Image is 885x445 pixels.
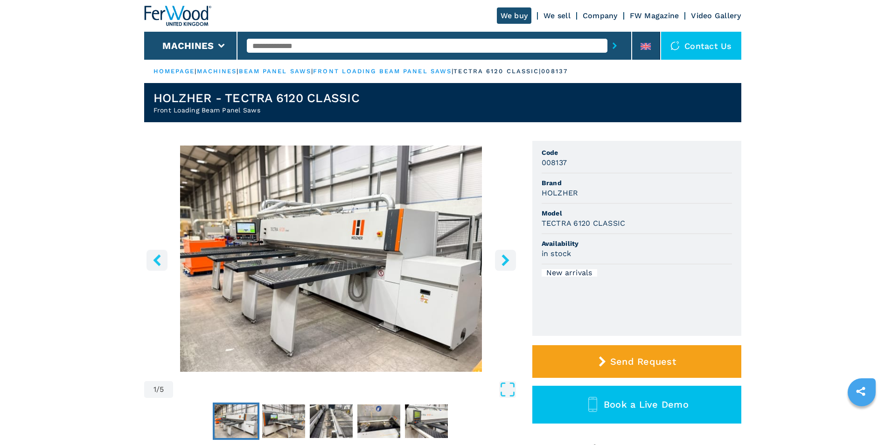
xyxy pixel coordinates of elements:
[495,250,516,271] button: right-button
[162,40,214,51] button: Machines
[542,188,578,198] h3: HOLZHER
[213,403,259,440] button: Go to Slide 1
[670,41,680,50] img: Contact us
[542,248,571,259] h3: in stock
[542,239,732,248] span: Availability
[237,68,238,75] span: |
[239,68,312,75] a: beam panel saws
[144,146,518,372] img: Front Loading Beam Panel Saws HOLZHER TECTRA 6120 CLASSIC
[542,178,732,188] span: Brand
[311,68,313,75] span: |
[195,68,196,75] span: |
[541,67,568,76] p: 008137
[630,11,679,20] a: FW Magazine
[310,404,353,438] img: bc30d806a6b8a9f0f74fcc1d13eaa4c4
[542,269,597,277] div: New arrivals
[144,403,518,440] nav: Thumbnail Navigation
[661,32,741,60] div: Contact us
[542,148,732,157] span: Code
[610,356,676,367] span: Send Request
[355,403,402,440] button: Go to Slide 4
[144,6,211,26] img: Ferwood
[542,209,732,218] span: Model
[607,35,622,56] button: submit-button
[197,68,237,75] a: machines
[532,345,741,378] button: Send Request
[357,404,400,438] img: 72e951302d28129e9fd17b2dcee77018
[262,404,305,438] img: 062df531ba73ffa164915849a25f8d6b
[260,403,307,440] button: Go to Slide 2
[160,386,164,393] span: 5
[845,403,878,438] iframe: Chat
[144,146,518,372] div: Go to Slide 1
[542,218,626,229] h3: TECTRA 6120 CLASSIC
[405,404,448,438] img: 9fc77af9bd00b26fee91aaa9964d13c4
[403,403,450,440] button: Go to Slide 5
[156,386,160,393] span: /
[175,381,516,398] button: Open Fullscreen
[542,157,567,168] h3: 008137
[691,11,741,20] a: Video Gallery
[497,7,532,24] a: We buy
[153,68,195,75] a: HOMEPAGE
[308,403,355,440] button: Go to Slide 3
[313,68,452,75] a: front loading beam panel saws
[453,67,541,76] p: tectra 6120 classic |
[153,90,360,105] h1: HOLZHER - TECTRA 6120 CLASSIC
[532,386,741,424] button: Book a Live Demo
[153,386,156,393] span: 1
[604,399,689,410] span: Book a Live Demo
[153,105,360,115] h2: Front Loading Beam Panel Saws
[452,68,453,75] span: |
[146,250,167,271] button: left-button
[544,11,571,20] a: We sell
[215,404,258,438] img: a98a10c7d994b304032e06d97ccea5ec
[583,11,618,20] a: Company
[849,380,872,403] a: sharethis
